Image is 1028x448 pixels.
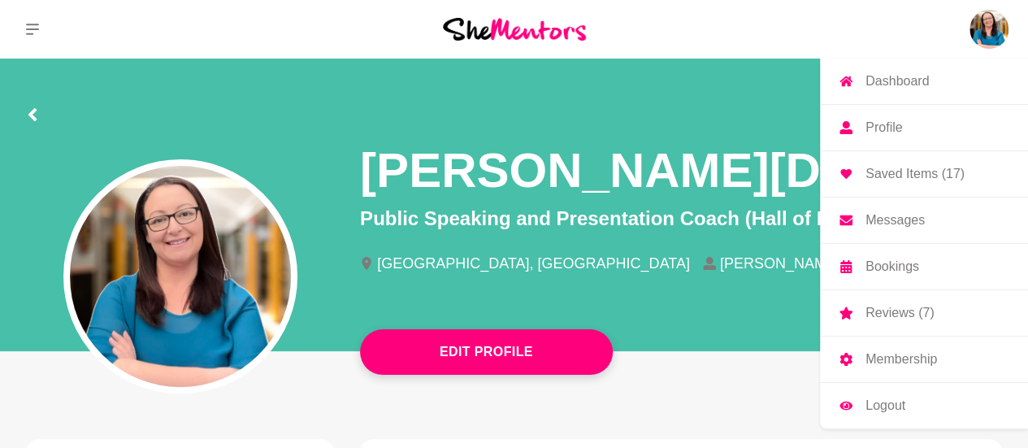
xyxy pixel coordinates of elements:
p: Logout [865,399,905,412]
a: Jennifer NataleDashboardProfileSaved Items (17)MessagesBookingsReviews (7)MembershipLogout [969,10,1008,49]
p: Saved Items (17) [865,167,965,181]
h1: [PERSON_NAME][DATE] [360,140,930,201]
img: Jennifer Natale [969,10,1008,49]
a: Profile [820,105,1028,150]
button: Edit Profile [360,329,613,375]
p: Messages [865,214,925,227]
a: Saved Items (17) [820,151,1028,197]
li: [GEOGRAPHIC_DATA], [GEOGRAPHIC_DATA] [360,256,703,271]
li: [PERSON_NAME][DATE] [703,256,900,271]
p: Profile [865,121,902,134]
img: She Mentors Logo [443,18,586,40]
a: Dashboard [820,59,1028,104]
a: Messages [820,198,1028,243]
p: Dashboard [865,75,929,88]
a: Bookings [820,244,1028,289]
a: Reviews (7) [820,290,1028,336]
p: Reviews (7) [865,307,934,320]
p: Public Speaking and Presentation Coach (Hall of Fame Mentor) [360,204,1002,233]
p: Bookings [865,260,919,273]
p: Membership [865,353,937,366]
